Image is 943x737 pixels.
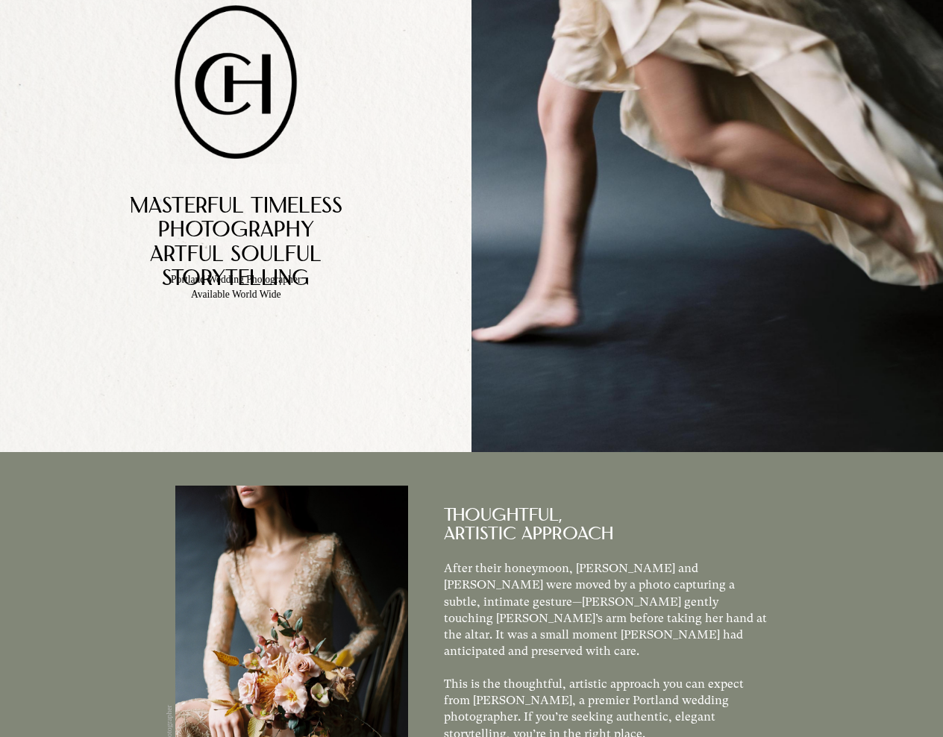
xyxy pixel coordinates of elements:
[130,196,342,219] span: Masterful TimelEss
[158,220,314,242] span: PhotoGrAphy
[150,245,322,292] span: Artful Soulful StorytelLing
[191,289,281,300] span: Available World Wide
[444,507,562,525] span: thoughtful,
[444,526,613,544] span: artIstIc apprOacH
[171,274,301,285] span: Portland Wedding Photographer
[444,561,767,658] span: After their honeymoon, [PERSON_NAME] and [PERSON_NAME] were moved by a photo capturing a subtle, ...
